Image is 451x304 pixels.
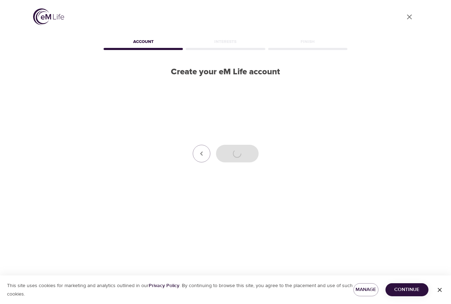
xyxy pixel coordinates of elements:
[385,283,428,296] button: Continue
[401,8,418,25] a: close
[33,8,64,25] img: logo
[391,285,423,294] span: Continue
[149,283,179,289] a: Privacy Policy
[353,283,378,296] button: Manage
[359,285,373,294] span: Manage
[102,67,349,77] h2: Create your eM Life account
